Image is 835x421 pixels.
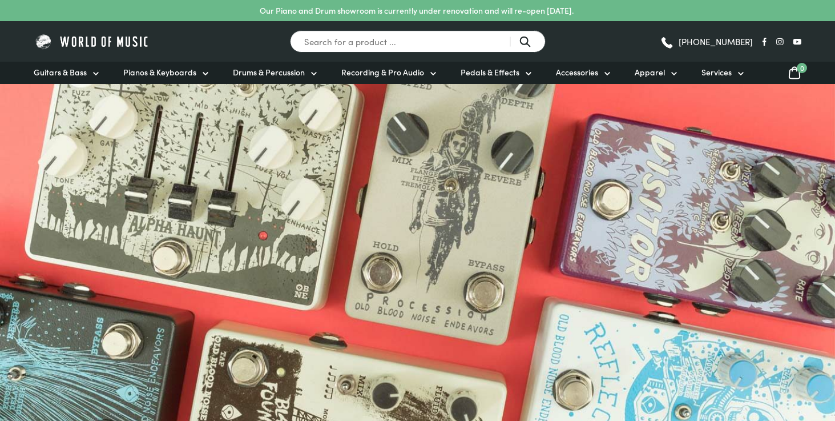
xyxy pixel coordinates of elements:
[701,66,732,78] span: Services
[290,30,546,53] input: Search for a product ...
[669,295,835,421] iframe: Chat with our support team
[34,33,151,50] img: World of Music
[341,66,424,78] span: Recording & Pro Audio
[233,66,305,78] span: Drums & Percussion
[797,63,807,73] span: 0
[556,66,598,78] span: Accessories
[461,66,519,78] span: Pedals & Effects
[679,37,753,46] span: [PHONE_NUMBER]
[635,66,665,78] span: Apparel
[34,66,87,78] span: Guitars & Bass
[123,66,196,78] span: Pianos & Keyboards
[260,5,574,17] p: Our Piano and Drum showroom is currently under renovation and will re-open [DATE].
[660,33,753,50] a: [PHONE_NUMBER]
